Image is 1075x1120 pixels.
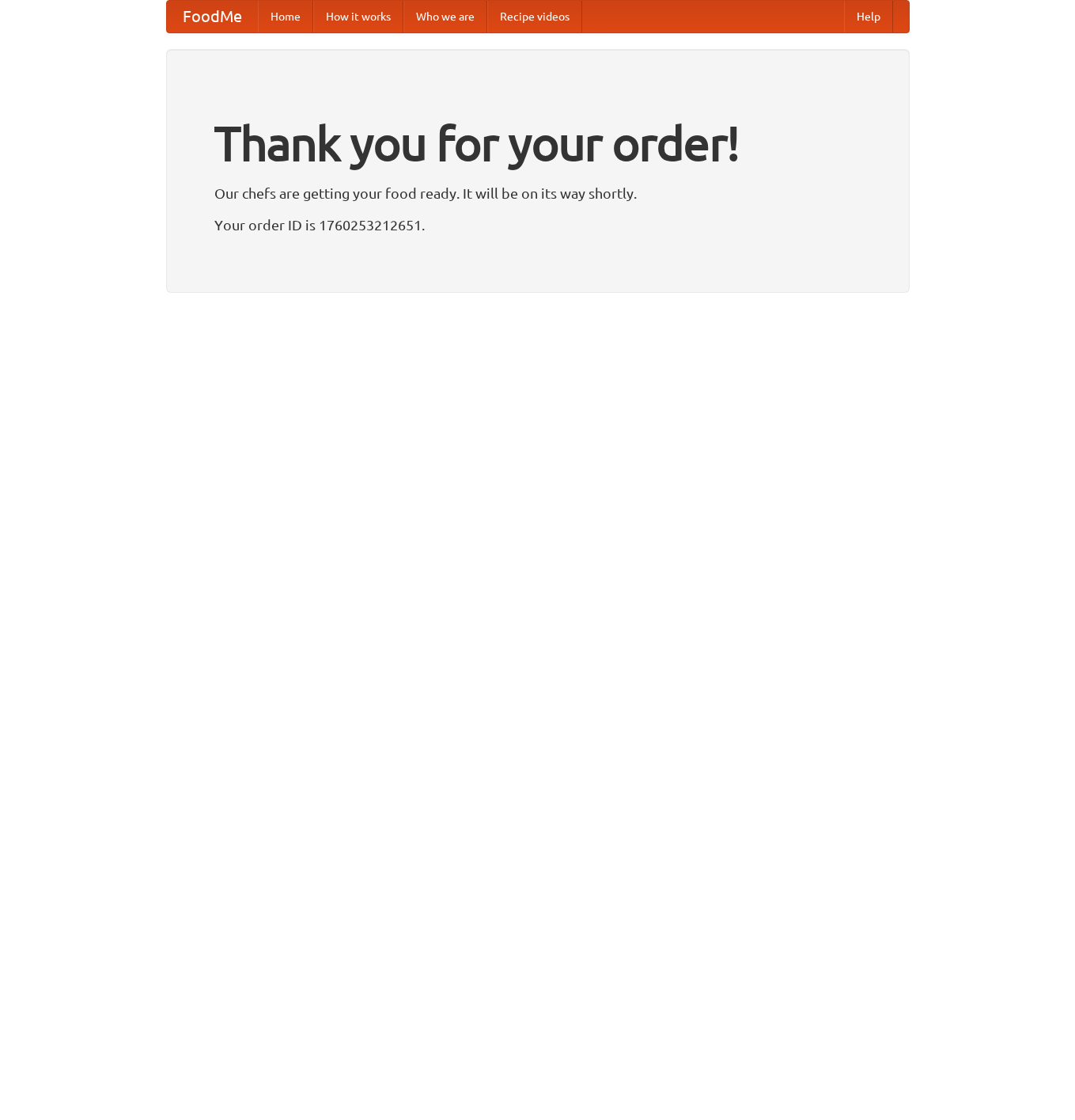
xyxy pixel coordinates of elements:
a: Recipe videos [487,1,582,32]
p: Our chefs are getting your food ready. It will be on its way shortly. [214,181,861,205]
a: Help [844,1,893,32]
a: How it works [313,1,403,32]
a: Who we are [403,1,487,32]
a: Home [258,1,313,32]
h1: Thank you for your order! [214,105,861,181]
a: FoodMe [167,1,258,32]
p: Your order ID is 1760253212651. [214,213,861,237]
